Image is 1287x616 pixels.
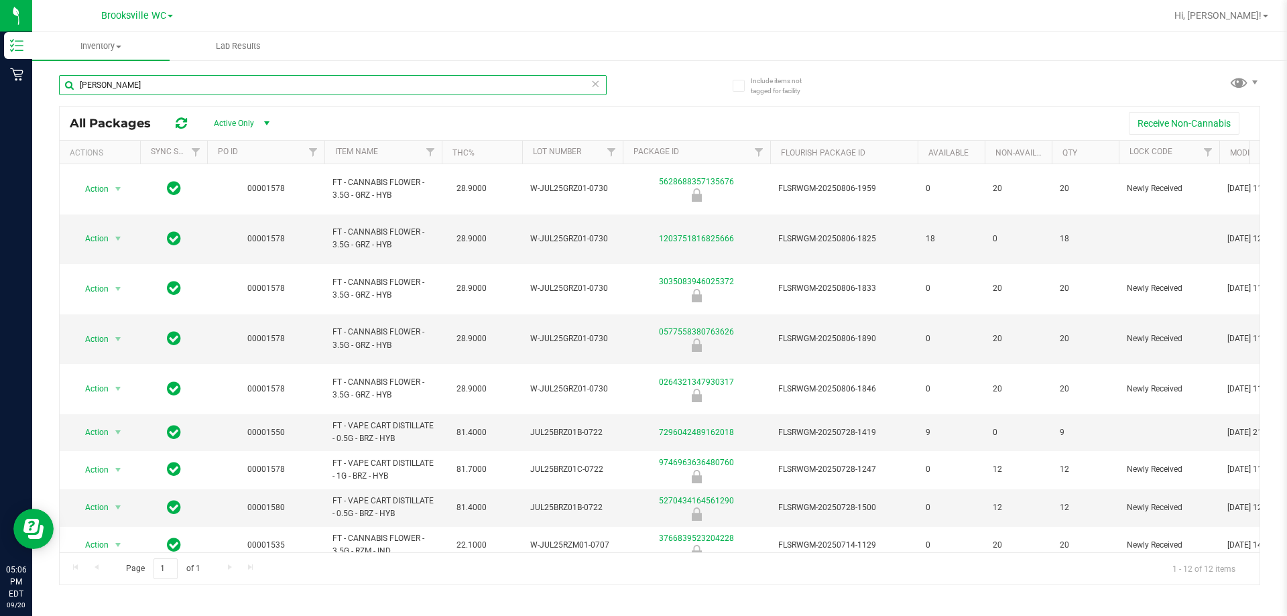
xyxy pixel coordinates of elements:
[926,282,977,295] span: 0
[993,383,1044,395] span: 20
[778,539,910,552] span: FLSRWGM-20250714-1129
[73,498,109,517] span: Action
[6,564,26,600] p: 05:06 PM EDT
[167,229,181,248] span: In Sync
[778,332,910,345] span: FLSRWGM-20250806-1890
[110,180,127,198] span: select
[926,539,977,552] span: 0
[110,229,127,248] span: select
[154,558,178,579] input: 1
[778,383,910,395] span: FLSRWGM-20250806-1846
[110,498,127,517] span: select
[110,423,127,442] span: select
[778,463,910,476] span: FLSRWGM-20250728-1247
[247,234,285,243] a: 00001578
[167,498,181,517] span: In Sync
[659,234,734,243] a: 1203751816825666
[621,338,772,352] div: Newly Received
[332,276,434,302] span: FT - CANNABIS FLOWER - 3.5G - GRZ - HYB
[926,182,977,195] span: 0
[167,329,181,348] span: In Sync
[993,282,1044,295] span: 20
[1127,182,1211,195] span: Newly Received
[1060,182,1111,195] span: 20
[32,32,170,60] a: Inventory
[993,233,1044,245] span: 0
[1127,539,1211,552] span: Newly Received
[247,284,285,293] a: 00001578
[73,229,109,248] span: Action
[73,180,109,198] span: Action
[1060,463,1111,476] span: 12
[332,226,434,251] span: FT - CANNABIS FLOWER - 3.5G - GRZ - HYB
[32,40,170,52] span: Inventory
[151,147,202,156] a: Sync Status
[1127,463,1211,476] span: Newly Received
[218,147,238,156] a: PO ID
[530,332,615,345] span: W-JUL25GRZ01-0730
[778,182,910,195] span: FLSRWGM-20250806-1959
[530,539,615,552] span: W-JUL25RZM01-0707
[926,501,977,514] span: 0
[659,534,734,543] a: 3766839523204228
[621,389,772,402] div: Newly Received
[926,233,977,245] span: 18
[332,457,434,483] span: FT - VAPE CART DISTILLATE - 1G - BRZ - HYB
[926,383,977,395] span: 0
[73,423,109,442] span: Action
[1060,539,1111,552] span: 20
[450,536,493,555] span: 22.1000
[247,334,285,343] a: 00001578
[1127,282,1211,295] span: Newly Received
[170,32,307,60] a: Lab Results
[751,76,818,96] span: Include items not tagged for facility
[247,503,285,512] a: 00001580
[993,501,1044,514] span: 12
[73,330,109,349] span: Action
[332,495,434,520] span: FT - VAPE CART DISTILLATE - 0.5G - BRZ - HYB
[993,182,1044,195] span: 20
[530,383,615,395] span: W-JUL25GRZ01-0730
[110,280,127,298] span: select
[659,377,734,387] a: 0264321347930317
[13,509,54,549] iframe: Resource center
[659,327,734,336] a: 0577558380763626
[748,141,770,164] a: Filter
[450,179,493,198] span: 28.9000
[778,426,910,439] span: FLSRWGM-20250728-1419
[450,498,493,517] span: 81.4000
[452,148,475,158] a: THC%
[450,379,493,399] span: 28.9000
[73,460,109,479] span: Action
[781,148,865,158] a: Flourish Package ID
[167,279,181,298] span: In Sync
[302,141,324,164] a: Filter
[450,229,493,249] span: 28.9000
[621,545,772,558] div: Newly Received
[59,75,607,95] input: Search Package ID, Item Name, SKU, Lot or Part Number...
[167,423,181,442] span: In Sync
[110,460,127,479] span: select
[198,40,279,52] span: Lab Results
[659,177,734,186] a: 5628688357135676
[926,463,977,476] span: 0
[993,426,1044,439] span: 0
[70,148,135,158] div: Actions
[530,233,615,245] span: W-JUL25GRZ01-0730
[247,428,285,437] a: 00001550
[420,141,442,164] a: Filter
[530,501,615,514] span: JUL25BRZ01B-0722
[1129,112,1239,135] button: Receive Non-Cannabis
[659,496,734,505] a: 5270434164561290
[247,540,285,550] a: 00001535
[101,10,166,21] span: Brooksville WC
[621,470,772,483] div: Newly Received
[167,460,181,479] span: In Sync
[73,280,109,298] span: Action
[450,329,493,349] span: 28.9000
[530,282,615,295] span: W-JUL25GRZ01-0730
[778,501,910,514] span: FLSRWGM-20250728-1500
[1127,332,1211,345] span: Newly Received
[621,507,772,521] div: Newly Received
[332,532,434,558] span: FT - CANNABIS FLOWER - 3.5G - RZM - IND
